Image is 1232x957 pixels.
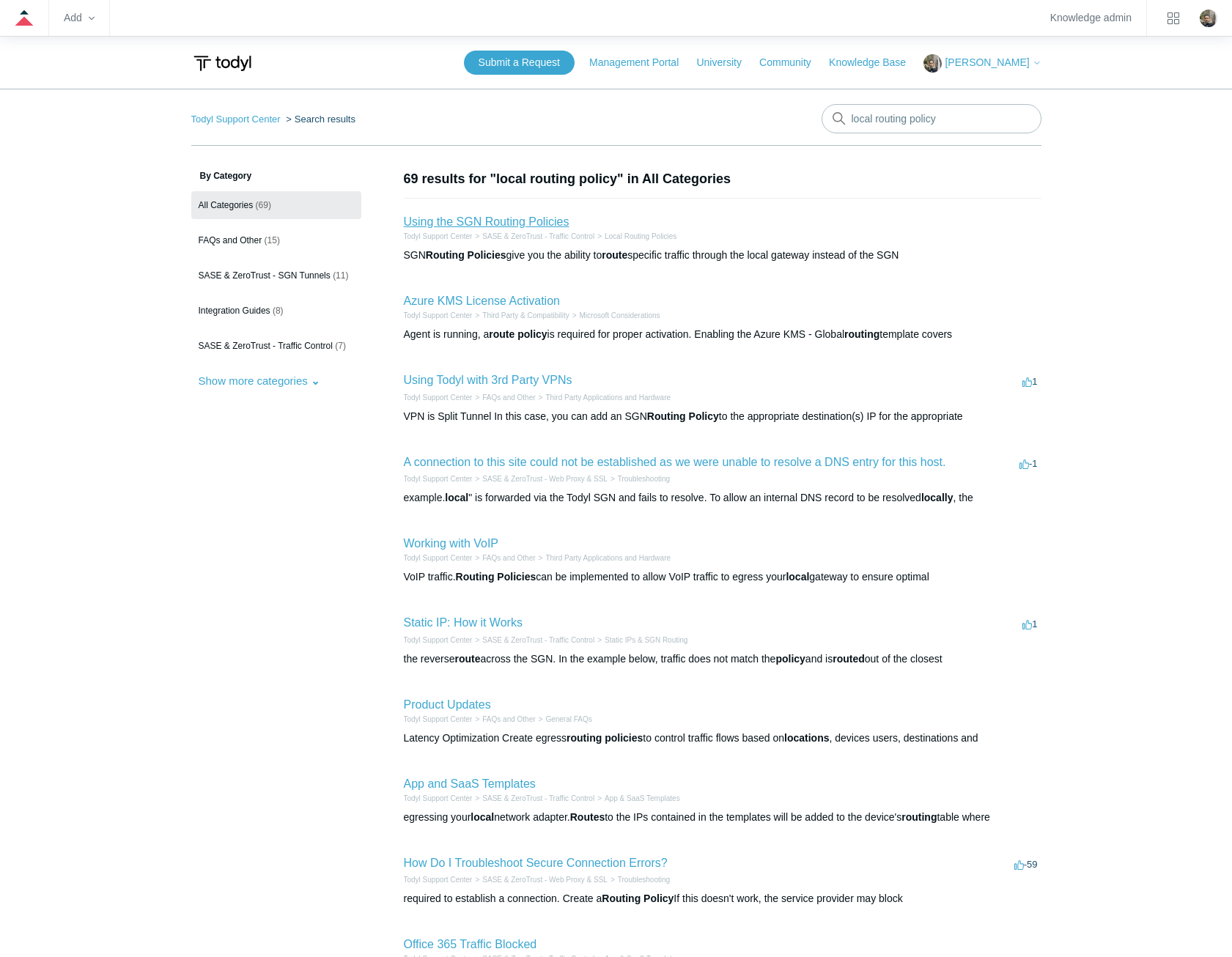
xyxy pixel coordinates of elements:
[404,456,946,468] a: A connection to this site could not be established as we were unable to resolve a DNS entry for t...
[569,310,660,321] li: Microsoft Considerations
[404,874,473,885] li: Todyl Support Center
[833,653,865,665] em: routed
[404,374,572,386] a: Using Todyl with 3rd Party VPNs
[482,393,535,402] a: FAQs and Other
[472,310,569,321] li: Third Party & Compatibility
[844,328,879,340] em: routing
[472,392,535,403] li: FAQs and Other
[199,341,333,351] span: SASE & ZeroTrust - Traffic Control
[445,492,468,503] em: local
[482,232,594,240] a: SASE & ZeroTrust - Traffic Control
[404,714,473,725] li: Todyl Support Center
[536,553,671,564] li: Third Party Applications and Hardware
[191,50,254,77] img: Todyl Support Center Help Center home page
[482,636,594,644] a: SASE & ZeroTrust - Traffic Control
[404,311,473,319] a: Todyl Support Center
[945,56,1029,68] span: [PERSON_NAME]
[404,554,473,562] a: Todyl Support Center
[536,714,592,725] li: General FAQs
[404,169,1041,189] h1: 69 results for "local routing policy" in All Categories
[404,231,473,242] li: Todyl Support Center
[404,794,473,802] a: Todyl Support Center
[1200,10,1217,27] zd-hc-trigger: Click your profile icon to open the profile menu
[545,715,591,723] a: General FAQs
[455,653,481,665] em: route
[404,891,1041,906] div: required to establish a connection. Create a If this doesn't work, the service provider may block
[426,249,465,261] em: Routing
[594,635,687,646] li: Static IPs & SGN Routing
[265,235,280,245] span: (15)
[404,327,1041,342] div: Agent is running, a is required for proper activation. Enabling the Azure KMS - Global template c...
[283,114,355,125] li: Search results
[608,473,670,484] li: Troubleshooting
[191,297,361,325] a: Integration Guides (8)
[404,635,473,646] li: Todyl Support Center
[489,328,514,340] em: route
[404,715,473,723] a: Todyl Support Center
[923,54,1041,73] button: [PERSON_NAME]
[921,492,953,503] em: locally
[643,893,674,904] em: Policy
[191,262,361,289] a: SASE & ZeroTrust - SGN Tunnels (11)
[404,232,473,240] a: Todyl Support Center
[64,14,95,22] zd-hc-trigger: Add
[404,248,1041,263] div: SGN give you the ability to specific traffic through the local gateway instead of the SGN
[404,537,499,550] a: Working with VoIP
[404,938,537,950] a: Office 365 Traffic Blocked
[404,310,473,321] li: Todyl Support Center
[786,571,809,583] em: local
[482,311,569,319] a: Third Party & Compatibility
[594,793,680,804] li: App & SaaS Templates
[464,51,575,75] a: Submit a Request
[472,231,594,242] li: SASE & ZeroTrust - Traffic Control
[199,270,331,281] span: SASE & ZeroTrust - SGN Tunnels
[404,857,668,869] a: How Do I Troubleshoot Secure Connection Errors?
[404,393,473,402] a: Todyl Support Center
[199,235,262,245] span: FAQs and Other
[199,200,254,210] span: All Categories
[404,876,473,884] a: Todyl Support Center
[689,410,719,422] em: Policy
[602,893,641,904] em: Routing
[647,410,686,422] em: Routing
[605,232,676,240] a: Local Routing Policies
[775,653,805,665] em: policy
[605,732,643,744] em: policies
[404,392,473,403] li: Todyl Support Center
[404,215,569,228] a: Using the SGN Routing Policies
[517,328,547,340] em: policy
[404,490,1041,506] div: example. " is forwarded via the Todyl SGN and fails to resolve. To allow an internal DNS record t...
[618,475,670,483] a: Troubleshooting
[333,270,348,281] span: (11)
[191,169,361,182] h3: By Category
[618,876,670,884] a: Troubleshooting
[404,698,491,711] a: Product Updates
[404,475,473,483] a: Todyl Support Center
[901,811,937,823] em: routing
[1022,618,1037,629] span: 1
[545,554,671,562] a: Third Party Applications and Hardware
[191,114,281,125] a: Todyl Support Center
[567,732,602,744] em: routing
[1014,859,1038,870] span: -59
[536,392,671,403] li: Third Party Applications and Hardware
[472,635,594,646] li: SASE & ZeroTrust - Traffic Control
[404,651,1041,667] div: the reverse across the SGN. In the example below, traffic does not match the and is out of the cl...
[468,249,506,261] em: Policies
[570,811,605,823] em: Routes
[404,616,523,629] a: Static IP: How it Works
[545,393,671,402] a: Third Party Applications and Hardware
[472,793,594,804] li: SASE & ZeroTrust - Traffic Control
[256,200,271,210] span: (69)
[605,794,680,802] a: App & SaaS Templates
[696,55,756,70] a: University
[191,114,284,125] li: Todyl Support Center
[1050,14,1132,22] a: Knowledge admin
[482,794,594,802] a: SASE & ZeroTrust - Traffic Control
[199,306,270,316] span: Integration Guides
[482,876,608,884] a: SASE & ZeroTrust - Web Proxy & SSL
[482,715,535,723] a: FAQs and Other
[404,793,473,804] li: Todyl Support Center
[580,311,660,319] a: Microsoft Considerations
[1019,458,1038,469] span: -1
